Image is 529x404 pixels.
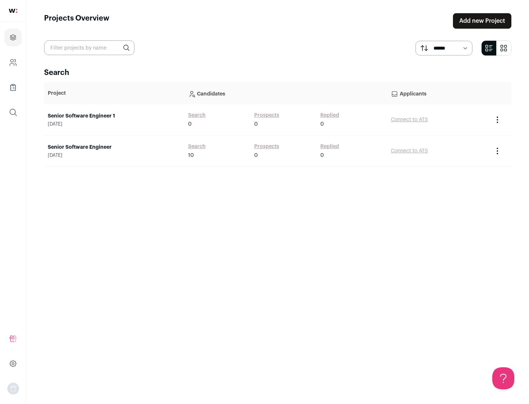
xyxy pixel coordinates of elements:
span: 0 [188,120,192,128]
button: Project Actions [493,147,502,155]
a: Search [188,143,206,150]
span: 10 [188,152,194,159]
span: 0 [254,120,258,128]
input: Filter projects by name [44,40,134,55]
span: 0 [320,152,324,159]
a: Search [188,112,206,119]
a: Replied [320,112,339,119]
h1: Projects Overview [44,13,109,29]
iframe: Toggle Customer Support [492,367,514,389]
a: Prospects [254,143,279,150]
a: Add new Project [453,13,511,29]
span: 0 [254,152,258,159]
a: Company Lists [4,79,22,96]
p: Applicants [391,86,486,101]
a: Connect to ATS [391,117,428,122]
h2: Search [44,68,511,78]
a: Projects [4,29,22,46]
a: Senior Software Engineer [48,144,181,151]
a: Company and ATS Settings [4,54,22,71]
a: Prospects [254,112,279,119]
p: Project [48,90,181,97]
a: Senior Software Engineer 1 [48,112,181,120]
a: Replied [320,143,339,150]
span: [DATE] [48,121,181,127]
img: wellfound-shorthand-0d5821cbd27db2630d0214b213865d53afaa358527fdda9d0ea32b1df1b89c2c.svg [9,9,17,13]
span: 0 [320,120,324,128]
button: Project Actions [493,115,502,124]
img: nopic.png [7,383,19,394]
a: Connect to ATS [391,148,428,154]
span: [DATE] [48,152,181,158]
button: Open dropdown [7,383,19,394]
p: Candidates [188,86,384,101]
